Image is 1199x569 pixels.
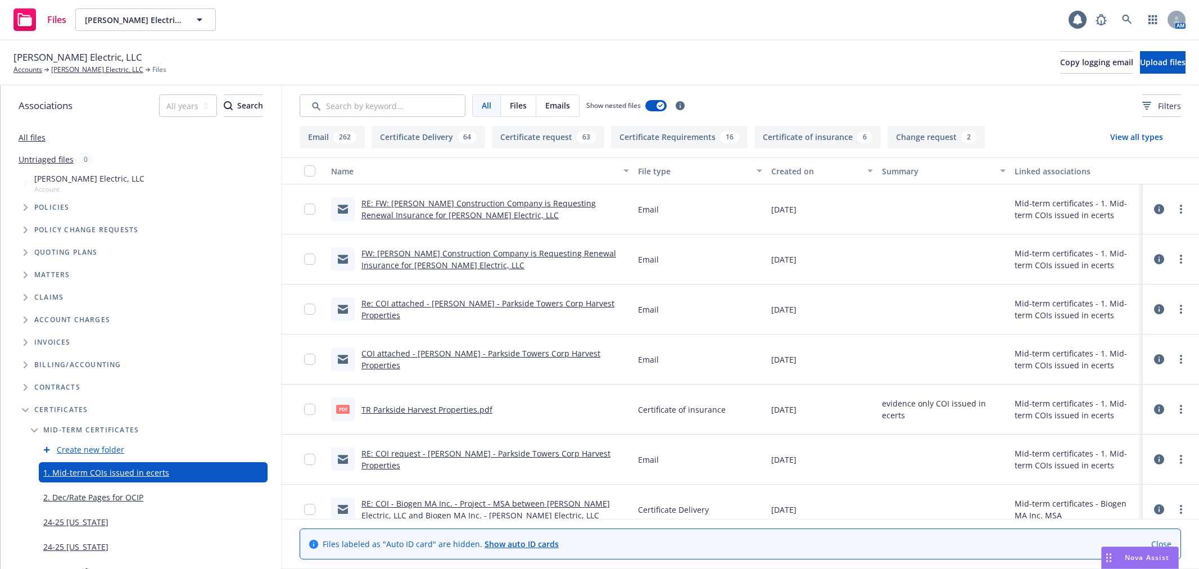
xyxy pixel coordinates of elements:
div: File type [638,165,749,177]
a: more [1174,503,1188,516]
div: Summary [882,165,993,177]
a: RE: COI request - [PERSON_NAME] - Parkside Towers Corp Harvest Properties [361,448,610,471]
button: Upload files [1140,51,1186,74]
a: All files [19,132,46,143]
span: pdf [336,405,350,413]
button: Created on [767,157,877,184]
span: Claims [34,294,64,301]
span: Files [152,65,166,75]
a: more [1174,353,1188,366]
span: Certificate of insurance [638,404,726,416]
a: Report a Bug [1090,8,1112,31]
a: Untriaged files [19,153,74,165]
a: FW: [PERSON_NAME] Construction Company is Requesting Renewal Insurance for [PERSON_NAME] Electric... [361,248,616,270]
input: Toggle Row Selected [304,354,315,365]
span: evidence only COI issued in ecerts [882,398,1006,421]
div: Search [224,95,263,116]
button: Linked associations [1010,157,1143,184]
div: Drag to move [1102,547,1116,568]
a: more [1174,403,1188,416]
span: Email [638,254,659,265]
a: RE: FW: [PERSON_NAME] Construction Company is Requesting Renewal Insurance for [PERSON_NAME] Elec... [361,198,596,220]
button: Change request [888,126,985,148]
span: Mid-term certificates [43,427,139,433]
input: Toggle Row Selected [304,254,315,265]
a: more [1174,302,1188,316]
span: Matters [34,272,70,278]
a: more [1174,252,1188,266]
span: [DATE] [771,304,797,315]
span: [DATE] [771,204,797,215]
span: [DATE] [771,404,797,416]
a: 1. Mid-term COIs issued in ecerts [43,467,169,478]
div: Mid-term certificates - 1. Mid-term COIs issued in ecerts [1015,347,1138,371]
div: 262 [333,131,356,143]
div: 64 [458,131,477,143]
a: [PERSON_NAME] Electric, LLC [51,65,143,75]
span: All [482,100,491,111]
a: 24-25 [US_STATE] [43,541,108,553]
span: Files [47,15,66,24]
button: Certificate request [492,126,604,148]
a: Show auto ID cards [485,539,559,549]
span: Show nested files [586,101,641,110]
span: Filters [1142,100,1181,112]
a: Create new folder [57,444,124,455]
div: 2 [961,131,976,143]
span: Nova Assist [1125,553,1169,562]
input: Select all [304,165,315,177]
div: 63 [577,131,596,143]
span: Policy change requests [34,227,138,233]
a: Switch app [1142,8,1164,31]
span: Contracts [34,384,80,391]
div: 16 [720,131,739,143]
span: Account [34,184,144,194]
span: Upload files [1140,57,1186,67]
span: [PERSON_NAME] Electric, LLC [13,50,142,65]
span: Certificates [34,407,88,413]
span: Associations [19,98,73,113]
a: 2. Dec/Rate Pages for OCIP [43,491,143,503]
div: Created on [771,165,861,177]
button: SearchSearch [224,94,263,117]
span: Filters [1158,100,1181,112]
button: View all types [1092,126,1181,148]
button: Name [327,157,634,184]
button: Copy logging email [1060,51,1133,74]
a: TR Parkside Harvest Properties.pdf [361,404,492,415]
span: Policies [34,204,70,211]
div: Name [331,165,617,177]
button: Nova Assist [1101,547,1179,569]
a: COI attached - [PERSON_NAME] - Parkside Towers Corp Harvest Properties [361,348,600,371]
a: Search [1116,8,1138,31]
div: Tree Example [1,170,281,354]
span: Files [510,100,527,111]
input: Search by keyword... [300,94,465,117]
span: Email [638,354,659,365]
span: Email [638,454,659,466]
button: Certificate Requirements [611,126,748,148]
span: [DATE] [771,354,797,365]
a: Accounts [13,65,42,75]
a: Re: COI attached - [PERSON_NAME] - Parkside Towers Corp Harvest Properties [361,298,614,320]
div: Mid-term certificates - 1. Mid-term COIs issued in ecerts [1015,247,1138,271]
span: [DATE] [771,254,797,265]
a: Files [9,4,71,35]
div: Mid-term certificates - 1. Mid-term COIs issued in ecerts [1015,448,1138,471]
span: Email [638,304,659,315]
button: Certificate of insurance [754,126,881,148]
input: Toggle Row Selected [304,404,315,415]
span: [DATE] [771,454,797,466]
div: 6 [857,131,872,143]
span: Quoting plans [34,249,98,256]
a: Close [1151,538,1171,550]
button: Certificate Delivery [372,126,485,148]
div: Mid-term certificates - Biogen MA Inc. MSA [1015,498,1138,521]
button: Filters [1142,94,1181,117]
a: 24-25 [US_STATE] [43,516,108,528]
span: Invoices [34,339,71,346]
div: Mid-term certificates - 1. Mid-term COIs issued in ecerts [1015,197,1138,221]
div: Linked associations [1015,165,1138,177]
a: more [1174,453,1188,466]
input: Toggle Row Selected [304,504,315,515]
